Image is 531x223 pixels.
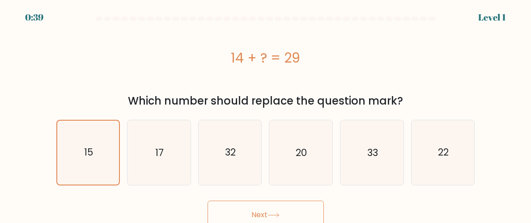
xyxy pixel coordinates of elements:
[62,93,470,109] div: Which number should replace the question mark?
[155,146,164,159] text: 17
[367,146,378,159] text: 33
[225,146,236,159] text: 32
[438,146,449,159] text: 22
[84,146,93,159] text: 15
[478,11,506,24] div: Level 1
[56,48,475,68] div: 14 + ? = 29
[296,146,307,159] text: 20
[25,11,43,24] div: 0:39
